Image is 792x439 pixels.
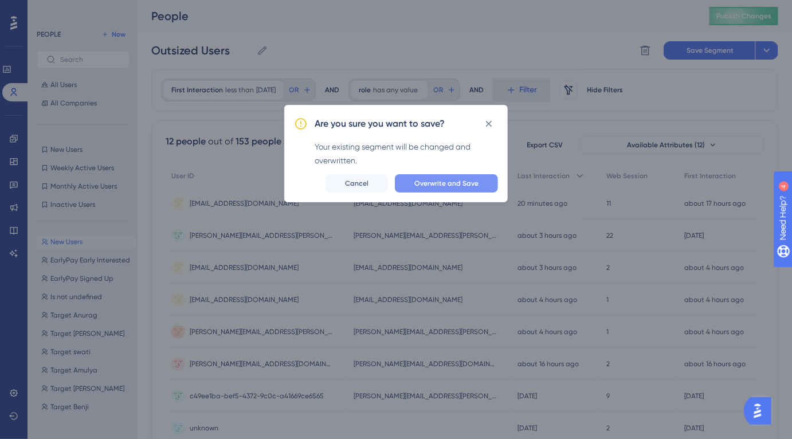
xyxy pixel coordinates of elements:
h2: Are you sure you want to save? [315,117,445,131]
span: Overwrite and Save [414,179,479,188]
div: 4 [80,6,83,15]
span: Need Help? [27,3,72,17]
span: Cancel [345,179,368,188]
div: Your existing segment will be changed and overwritten. [315,140,498,167]
iframe: UserGuiding AI Assistant Launcher [744,394,778,428]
